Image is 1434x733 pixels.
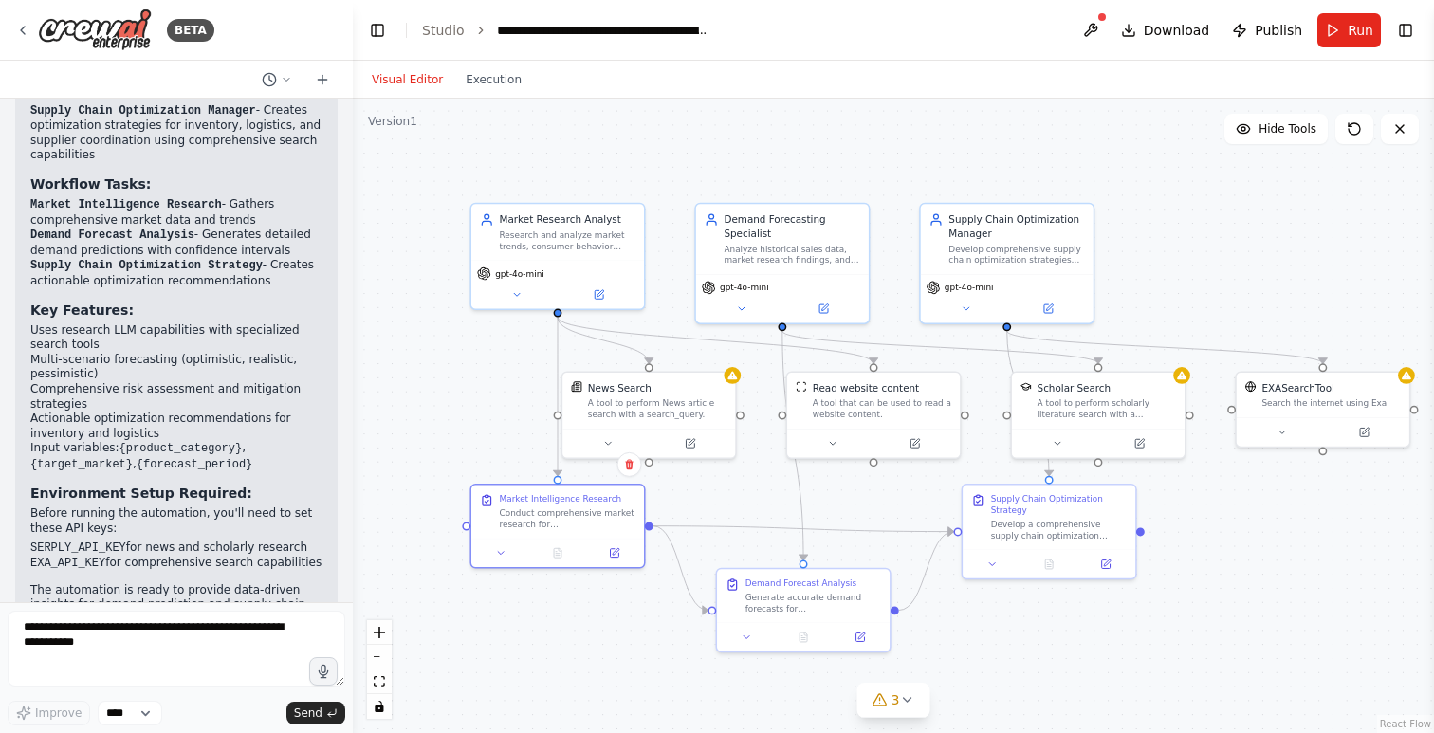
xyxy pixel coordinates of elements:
button: Open in side panel [1099,435,1179,452]
li: - Gathers comprehensive market data and trends [30,197,322,228]
img: Logo [38,9,152,51]
button: No output available [528,544,588,561]
li: Uses research LLM capabilities with specialized search tools [30,323,322,353]
button: Send [286,702,345,724]
li: Input variables: , , [30,441,322,472]
div: SerplyNewsSearchToolNews SearchA tool to perform News article search with a search_query. [561,371,737,459]
li: for comprehensive search capabilities [30,556,322,572]
div: Supply Chain Optimization StrategyDevelop a comprehensive supply chain optimization strategy base... [962,484,1137,579]
img: EXASearchTool [1245,381,1257,393]
code: Demand Forecast Analysis [30,229,194,242]
div: Market Research AnalystResearch and analyze market trends, consumer behavior patterns, and extern... [469,203,645,310]
div: Supply Chain Optimization Strategy [991,493,1128,516]
button: Improve [8,701,90,725]
strong: Environment Setup Required: [30,486,252,501]
div: Develop comprehensive supply chain optimization strategies based on demand forecasts for {product... [948,244,1085,266]
code: Supply Chain Optimization Manager [30,104,256,118]
button: zoom in [367,620,392,645]
span: Improve [35,706,82,721]
li: - Creates actionable optimization recommendations [30,258,322,288]
li: - Generates detailed demand predictions with confidence intervals [30,228,322,258]
div: Generate accurate demand forecasts for {product_category} over {forecast_period} using the market... [745,592,882,614]
div: Demand Forecast Analysis [745,577,857,589]
div: Demand Forecasting Specialist [724,212,860,241]
button: No output available [774,629,834,646]
g: Edge from 17d090c7-c9a6-406e-83b0-1b0738358019 to dd1bfd45-7bba-4eb4-b759-28bf72d87cec [899,524,954,617]
button: fit view [367,669,392,694]
img: ScrapeWebsiteTool [796,381,807,393]
code: {product_category} [119,442,243,455]
button: Open in side panel [783,301,863,318]
span: Hide Tools [1259,121,1316,137]
div: A tool to perform scholarly literature search with a search_query. [1038,398,1177,421]
button: Publish [1224,13,1310,47]
button: zoom out [367,645,392,669]
button: Run [1317,13,1381,47]
button: Open in side panel [1081,556,1130,573]
button: No output available [1020,556,1079,573]
div: Market Intelligence ResearchConduct comprehensive market research for {product_category} in {targ... [469,484,645,569]
img: SerplyNewsSearchTool [571,381,582,393]
nav: breadcrumb [422,21,710,40]
button: Open in side panel [1008,301,1088,318]
div: Read website content [813,381,919,395]
code: {target_market} [30,458,133,471]
div: Research and analyze market trends, consumer behavior patterns, and external factors that impact ... [500,229,636,252]
div: News Search [588,381,652,395]
div: A tool that can be used to read a website content. [813,398,952,421]
div: Develop a comprehensive supply chain optimization strategy based on the demand forecasts for {pro... [991,519,1128,541]
span: gpt-4o-mini [945,282,994,293]
span: Download [1144,21,1210,40]
div: Scholar Search [1038,381,1112,395]
div: ScrapeWebsiteToolRead website contentA tool that can be used to read a website content. [786,371,962,459]
div: Supply Chain Optimization ManagerDevelop comprehensive supply chain optimization strategies based... [919,203,1094,324]
div: EXASearchToolEXASearchToolSearch the internet using Exa [1235,371,1410,448]
p: The automation is ready to provide data-driven insights for demand prediction and supply chain op... [30,583,322,642]
span: gpt-4o-mini [495,268,544,280]
code: {forecast_period} [137,458,252,471]
code: Market Intelligence Research [30,198,222,211]
div: React Flow controls [367,620,392,719]
code: EXA_API_KEY [30,557,105,570]
strong: Workflow Tasks: [30,176,151,192]
button: Open in side panel [875,435,955,452]
span: Send [294,706,322,721]
div: Demand Forecasting SpecialistAnalyze historical sales data, market research findings, and externa... [694,203,870,324]
button: toggle interactivity [367,694,392,719]
div: SerplyScholarSearchToolScholar SearchA tool to perform scholarly literature search with a search_... [1010,371,1186,459]
li: Comprehensive risk assessment and mitigation strategies [30,382,322,412]
g: Edge from 2e8c8900-019b-4ee6-88bc-ec66b1f3eea4 to 17d090c7-c9a6-406e-83b0-1b0738358019 [653,519,708,617]
li: Actionable optimization recommendations for inventory and logistics [30,412,322,441]
div: BETA [167,19,214,42]
button: Open in side panel [559,286,638,303]
button: Open in side panel [836,629,884,646]
button: Show right sidebar [1392,17,1419,44]
span: Publish [1255,21,1302,40]
div: Conduct comprehensive market research for {product_category} in {target_market}. Research current... [500,507,636,530]
span: 3 [892,690,900,709]
div: A tool to perform News article search with a search_query. [588,398,727,421]
button: Open in side panel [651,435,730,452]
img: SerplyScholarSearchTool [1020,381,1032,393]
button: Hide left sidebar [364,17,391,44]
button: Download [1113,13,1218,47]
g: Edge from 1afd8c6f-2ce4-473b-8f54-96c0776dd966 to d1f15cee-8f0a-45ae-92d3-840caff86b74 [1000,331,1330,363]
div: EXASearchTool [1261,381,1333,395]
code: Supply Chain Optimization Strategy [30,259,263,272]
button: Visual Editor [360,68,454,91]
g: Edge from 5323b097-1116-40e2-a85c-550d2321a171 to 17d090c7-c9a6-406e-83b0-1b0738358019 [775,331,810,559]
button: Open in side panel [590,544,638,561]
span: gpt-4o-mini [720,282,769,293]
button: Open in side panel [1324,424,1404,441]
button: Click to speak your automation idea [309,657,338,686]
g: Edge from 2e8c8900-019b-4ee6-88bc-ec66b1f3eea4 to dd1bfd45-7bba-4eb4-b759-28bf72d87cec [653,519,954,539]
a: React Flow attribution [1380,719,1431,729]
div: Search the internet using Exa [1261,398,1401,410]
button: 3 [857,683,930,718]
g: Edge from bd574fea-5f13-4682-a927-91f98a8425c2 to 445f0c49-6b6f-41e9-92ba-4e23c32e68c5 [551,317,656,363]
code: SERPLY_API_KEY [30,541,126,555]
p: - Creates optimization strategies for inventory, logistics, and supplier coordination using compr... [30,103,322,163]
li: Multi-scenario forecasting (optimistic, realistic, pessimistic) [30,353,322,382]
g: Edge from 1afd8c6f-2ce4-473b-8f54-96c0776dd966 to dd1bfd45-7bba-4eb4-b759-28bf72d87cec [1000,331,1056,475]
g: Edge from bd574fea-5f13-4682-a927-91f98a8425c2 to 68c0a456-b2cb-44a1-9e3a-e247ac488caa [551,317,881,363]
